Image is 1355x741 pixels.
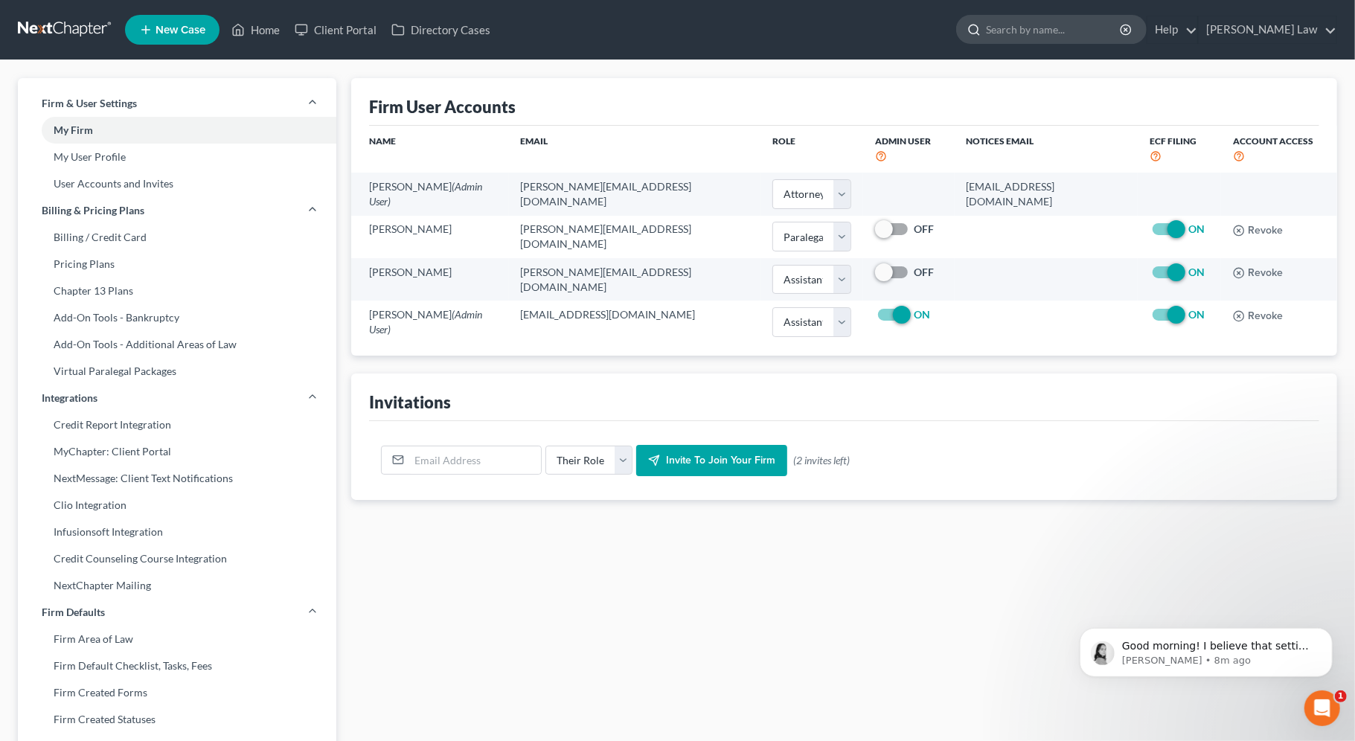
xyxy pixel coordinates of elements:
[1147,16,1197,43] a: Help
[18,492,336,519] a: Clio Integration
[875,135,931,147] span: Admin User
[914,222,934,235] strong: OFF
[18,519,336,545] a: Infusionsoft Integration
[914,308,930,321] strong: ON
[509,301,761,343] td: [EMAIL_ADDRESS][DOMAIN_NAME]
[369,391,451,413] div: Invitations
[509,216,761,258] td: [PERSON_NAME][EMAIL_ADDRESS][DOMAIN_NAME]
[760,126,863,173] th: Role
[351,126,508,173] th: Name
[351,173,508,215] td: [PERSON_NAME]
[1233,225,1283,237] button: Revoke
[1233,267,1283,279] button: Revoke
[18,90,336,117] a: Firm & User Settings
[18,170,336,197] a: User Accounts and Invites
[351,216,508,258] td: [PERSON_NAME]
[509,258,761,301] td: [PERSON_NAME][EMAIL_ADDRESS][DOMAIN_NAME]
[369,180,482,208] span: (Admin User)
[18,358,336,385] a: Virtual Paralegal Packages
[1233,310,1283,322] button: Revoke
[156,25,205,36] span: New Case
[955,126,1138,173] th: Notices Email
[18,144,336,170] a: My User Profile
[1199,16,1336,43] a: [PERSON_NAME] Law
[287,16,384,43] a: Client Portal
[18,331,336,358] a: Add-On Tools - Additional Areas of Law
[509,173,761,215] td: [PERSON_NAME][EMAIL_ADDRESS][DOMAIN_NAME]
[1188,222,1205,235] strong: ON
[1150,135,1197,147] span: ECF Filing
[18,465,336,492] a: NextMessage: Client Text Notifications
[18,411,336,438] a: Credit Report Integration
[793,453,850,468] span: (2 invites left)
[18,278,336,304] a: Chapter 13 Plans
[986,16,1122,43] input: Search by name...
[409,446,541,475] input: Email Address
[224,16,287,43] a: Home
[509,126,761,173] th: Email
[18,706,336,733] a: Firm Created Statuses
[384,16,498,43] a: Directory Cases
[18,599,336,626] a: Firm Defaults
[1335,690,1347,702] span: 1
[636,445,787,476] button: Invite to join your firm
[18,117,336,144] a: My Firm
[18,251,336,278] a: Pricing Plans
[955,173,1138,215] td: [EMAIL_ADDRESS][DOMAIN_NAME]
[1233,135,1313,147] span: Account Access
[18,224,336,251] a: Billing / Credit Card
[65,57,257,71] p: Message from Lindsey, sent 8m ago
[42,96,137,111] span: Firm & User Settings
[18,545,336,572] a: Credit Counseling Course Integration
[18,572,336,599] a: NextChapter Mailing
[369,96,516,118] div: Firm User Accounts
[1057,597,1355,701] iframe: Intercom notifications message
[1188,266,1205,278] strong: ON
[42,605,105,620] span: Firm Defaults
[18,197,336,224] a: Billing & Pricing Plans
[65,43,254,188] span: Good morning! I believe that setting can only be changed by users with admin access in your firm....
[42,391,97,405] span: Integrations
[666,454,775,466] span: Invite to join your firm
[18,385,336,411] a: Integrations
[18,679,336,706] a: Firm Created Forms
[18,438,336,465] a: MyChapter: Client Portal
[1304,690,1340,726] iframe: Intercom live chat
[18,626,336,652] a: Firm Area of Law
[18,304,336,331] a: Add-On Tools - Bankruptcy
[914,266,934,278] strong: OFF
[18,652,336,679] a: Firm Default Checklist, Tasks, Fees
[1188,308,1205,321] strong: ON
[42,203,144,218] span: Billing & Pricing Plans
[351,301,508,343] td: [PERSON_NAME]
[351,258,508,301] td: [PERSON_NAME]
